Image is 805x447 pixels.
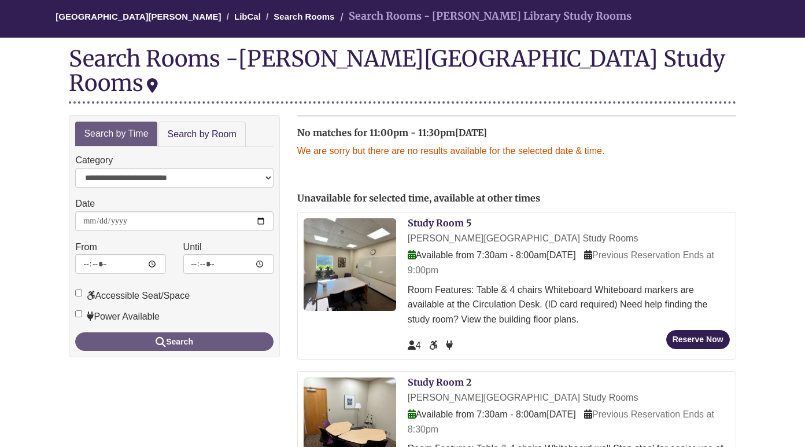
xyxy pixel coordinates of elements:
[56,12,221,21] a: [GEOGRAPHIC_DATA][PERSON_NAME]
[183,240,202,255] label: Until
[75,290,82,296] input: Accessible Seat/Space
[297,193,736,204] h2: Unavailable for selected time, available at other times
[75,153,113,168] label: Category
[408,250,714,275] span: Previous Reservation Ends at 9:00pm
[234,12,261,21] a: LibCal
[429,340,440,350] span: Accessible Seat/Space
[75,122,157,146] a: Search by Time
[446,340,453,350] span: Power Available
[75,288,190,303] label: Accessible Seat/Space
[274,12,334,21] a: Search Rooms
[158,122,246,148] a: Search by Room
[69,46,736,103] div: Search Rooms -
[304,218,396,311] img: Study Room 5
[337,8,632,25] li: Search Rooms - [PERSON_NAME] Library Study Rooms
[408,217,471,229] a: Study Room 5
[666,330,730,349] button: Reserve Now
[408,376,471,388] a: Study Room 2
[75,332,273,351] button: Search
[408,340,421,350] span: The capacity of this space
[75,240,97,255] label: From
[75,310,82,317] input: Power Available
[69,45,725,97] div: [PERSON_NAME][GEOGRAPHIC_DATA] Study Rooms
[408,250,576,260] span: Available from 7:30am - 8:00am[DATE]
[408,409,714,434] span: Previous Reservation Ends at 8:30pm
[297,128,736,138] h2: No matches for 11:00pm - 11:30pm[DATE]
[75,196,95,211] label: Date
[297,144,736,159] p: We are sorry but there are no results available for the selected date & time.
[408,390,730,405] div: [PERSON_NAME][GEOGRAPHIC_DATA] Study Rooms
[408,231,730,246] div: [PERSON_NAME][GEOGRAPHIC_DATA] Study Rooms
[408,283,730,327] div: Room Features: Table & 4 chairs Whiteboard Whiteboard markers are available at the Circulation De...
[75,309,160,324] label: Power Available
[408,409,576,419] span: Available from 7:30am - 8:00am[DATE]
